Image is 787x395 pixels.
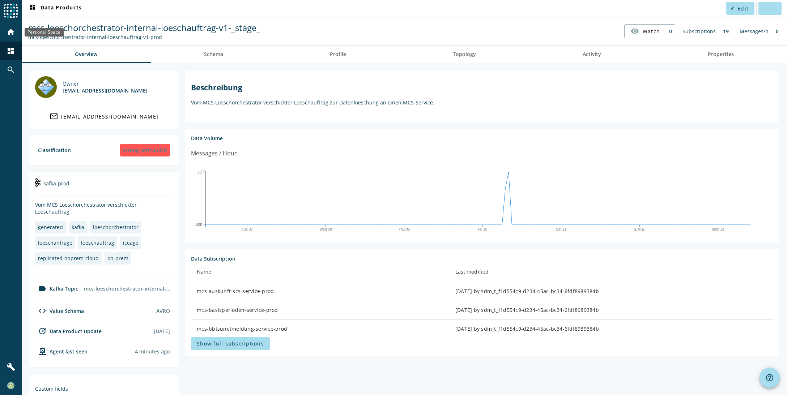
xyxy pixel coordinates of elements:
[123,239,139,246] div: iceage
[679,24,719,38] div: Subscriptions
[25,2,85,15] button: Data Products
[772,24,782,38] div: 0
[35,385,173,392] div: Custom fields
[7,28,15,37] mat-icon: home
[35,177,173,196] div: kafka-prod
[736,24,772,38] div: Messages/h
[7,47,15,55] mat-icon: dashboard
[61,113,158,120] div: [EMAIL_ADDRESS][DOMAIN_NAME]
[765,373,774,382] mat-icon: help_outline
[35,178,41,187] img: kafka-prod
[50,112,58,121] mat-icon: mail_outline
[7,362,15,371] mat-icon: build
[197,340,264,347] span: Show full subscriptions
[450,301,774,320] td: [DATE] by sdm_t_f1d554c9-d234-45ac-bc34-6fdf8989384b
[197,325,444,332] div: mcs-bbtsunetmeldung-service-prod
[7,382,14,389] img: 67e87f41a61c16215cfd095c94e0de5c
[7,65,15,74] mat-icon: search
[81,282,173,295] div: mcs-loeschorchestrator-internal-loeschauftrag-v1-prod
[120,144,170,156] div: streng vertraulich
[28,22,260,34] span: mcs-loeschorchestrator-internal-loeschauftrag-v1-_stage_
[191,82,774,93] h2: Beschreibung
[666,25,675,38] div: 0
[63,80,148,87] div: Owner
[35,284,78,293] div: Kafka Topic
[28,34,260,40] div: Kafka Topic: mcs-loeschorchestrator-internal-loeschauftrag-v1-prod
[35,327,102,335] div: Data Product update
[634,227,646,231] text: [DATE]
[712,227,724,231] text: Mon 13
[154,328,170,335] div: [DATE]
[731,6,735,10] mat-icon: edit
[319,227,332,231] text: Wed 08
[191,337,270,350] button: Show full subscriptions
[766,6,770,10] mat-icon: more_horiz
[156,308,170,314] div: AVRO
[35,306,84,315] div: Value Schema
[197,306,444,314] div: mcs-basisperioden-service-prod
[643,25,660,38] span: Watch
[478,227,488,231] text: Fri 10
[63,87,148,94] div: [EMAIL_ADDRESS][DOMAIN_NAME]
[191,149,237,158] div: Messages / Hour
[330,52,346,57] span: Profile
[72,224,84,231] div: kafka
[191,99,774,106] p: Vom MCS Loeschorchestrator verschickter Loeschauftrag zur Datenloeschung an einen MCS-Service.
[4,4,18,18] img: spoud-logo.svg
[38,224,63,231] div: generated
[35,110,173,123] a: [EMAIL_ADDRESS][DOMAIN_NAME]
[197,223,202,227] text: 0.0
[75,52,97,57] span: Overview
[38,239,72,246] div: loeschanfrage
[81,239,114,246] div: loeschauftrag
[25,28,64,37] div: Personal Space
[191,262,450,282] th: Name
[450,282,774,301] td: [DATE] by sdm_t_f1d554c9-d234-45ac-bc34-6fdf8989384b
[28,4,82,13] span: Data Products
[719,24,732,38] div: 19
[195,222,202,226] text: 12m
[726,2,754,15] button: Edit
[583,52,601,57] span: Activity
[453,52,476,57] span: Topology
[450,262,774,282] th: Last modified
[242,227,253,231] text: Tue 07
[28,4,37,13] mat-icon: dashboard
[197,288,444,295] div: mcs-auskunft-scs-service-prod
[556,227,566,231] text: Sat 11
[191,255,774,262] div: Data Subscription
[38,147,71,154] div: Classification
[708,52,734,57] span: Properties
[38,255,99,262] div: replicated-onprem-cloud
[191,135,774,142] div: Data Volume
[399,227,410,231] text: Thu 09
[38,284,47,293] mat-icon: label
[135,348,170,355] div: Agents typically reports every 15min to 1h
[35,201,173,215] div: Vom MCS Loeschorchestrator verschickter Loeschauftrag.
[35,76,57,98] img: iceage@mobi.ch
[197,170,202,174] text: 1.2
[737,5,749,12] span: Edit
[204,52,223,57] span: Schema
[107,255,128,262] div: on-prem
[35,347,88,356] div: agent-env-prod
[93,224,139,231] div: loeschorchestrator
[450,320,774,339] td: [DATE] by sdm_t_f1d554c9-d234-45ac-bc34-6fdf8989384b
[630,27,639,35] mat-icon: visibility
[625,25,666,38] button: Watch
[38,306,47,315] mat-icon: code
[38,327,47,335] mat-icon: update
